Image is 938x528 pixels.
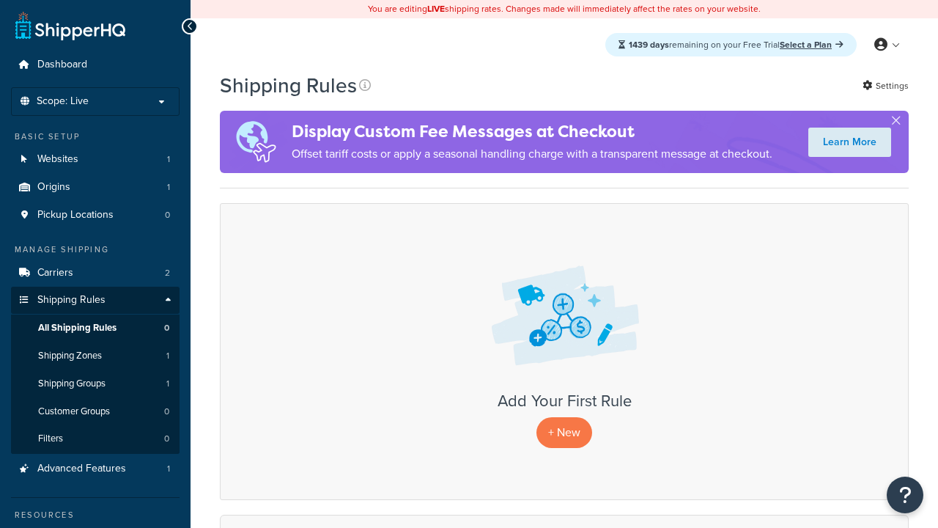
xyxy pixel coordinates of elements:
[11,146,180,173] a: Websites 1
[37,95,89,108] span: Scope: Live
[887,477,923,513] button: Open Resource Center
[164,406,169,418] span: 0
[11,342,180,370] li: Shipping Zones
[536,417,592,447] p: + New
[11,51,180,78] a: Dashboard
[38,378,106,390] span: Shipping Groups
[38,406,110,418] span: Customer Groups
[780,38,843,51] a: Select a Plan
[166,350,169,362] span: 1
[11,425,180,452] li: Filters
[37,181,70,194] span: Origins
[11,370,180,397] li: Shipping Groups
[37,153,78,166] span: Websites
[167,153,170,166] span: 1
[11,398,180,425] li: Customer Groups
[11,315,180,342] li: All Shipping Rules
[166,378,169,390] span: 1
[167,181,170,194] span: 1
[808,128,891,157] a: Learn More
[38,350,102,362] span: Shipping Zones
[11,202,180,229] li: Pickup Locations
[863,76,909,96] a: Settings
[11,260,180,287] li: Carriers
[11,455,180,483] a: Advanced Features 1
[167,463,170,475] span: 1
[11,455,180,483] li: Advanced Features
[164,322,169,334] span: 0
[165,267,170,279] span: 2
[11,370,180,397] a: Shipping Groups 1
[11,425,180,452] a: Filters 0
[11,287,180,454] li: Shipping Rules
[15,11,125,40] a: ShipperHQ Home
[11,202,180,229] a: Pickup Locations 0
[11,174,180,201] a: Origins 1
[11,315,180,342] a: All Shipping Rules 0
[11,146,180,173] li: Websites
[11,243,180,256] div: Manage Shipping
[11,509,180,521] div: Resources
[11,287,180,314] a: Shipping Rules
[292,120,772,144] h4: Display Custom Fee Messages at Checkout
[292,144,772,164] p: Offset tariff costs or apply a seasonal handling charge with a transparent message at checkout.
[235,392,893,410] h3: Add Your First Rule
[11,131,180,143] div: Basic Setup
[37,209,114,221] span: Pickup Locations
[11,398,180,425] a: Customer Groups 0
[164,433,169,445] span: 0
[220,111,292,173] img: duties-banner-06bc72dcb5fe05cb3f9472aba00be2ae8eb53ab6f0d8bb03d382ba314ac3c341.png
[220,71,357,100] h1: Shipping Rules
[38,433,63,445] span: Filters
[37,294,106,307] span: Shipping Rules
[37,267,73,279] span: Carriers
[37,463,126,475] span: Advanced Features
[38,322,117,334] span: All Shipping Rules
[37,59,87,71] span: Dashboard
[629,38,669,51] strong: 1439 days
[11,260,180,287] a: Carriers 2
[165,209,170,221] span: 0
[11,342,180,370] a: Shipping Zones 1
[605,33,857,56] div: remaining on your Free Trial
[427,2,445,15] b: LIVE
[11,174,180,201] li: Origins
